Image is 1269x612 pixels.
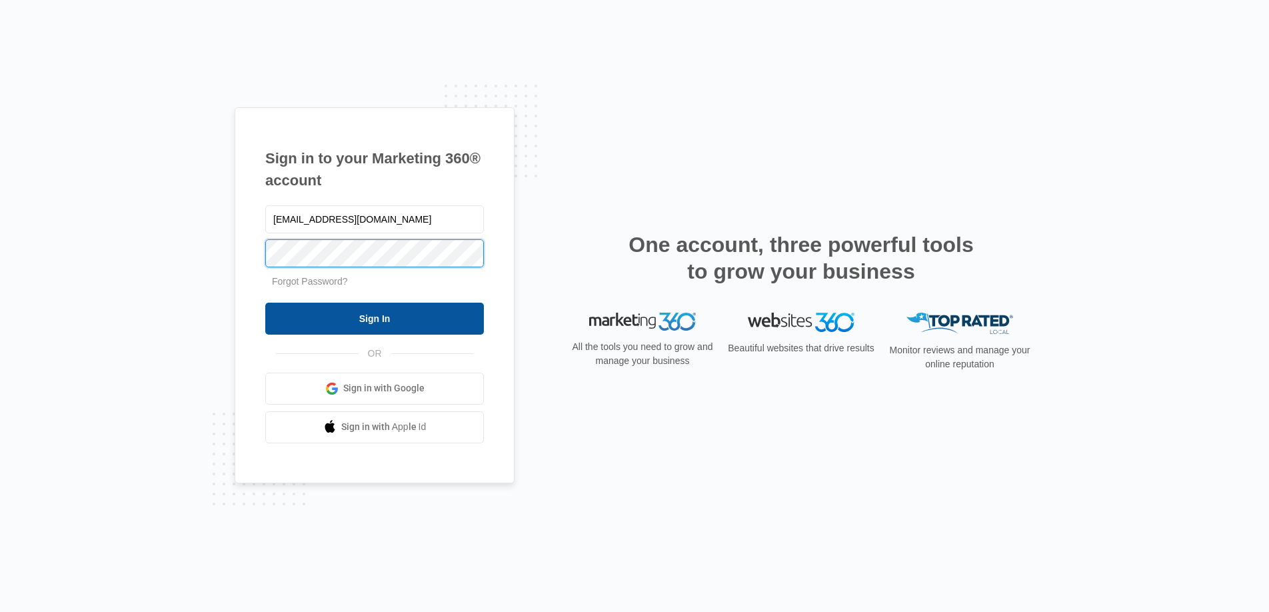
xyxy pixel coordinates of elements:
input: Email [265,205,484,233]
span: OR [359,347,391,361]
a: Forgot Password? [272,276,348,287]
span: Sign in with Google [343,381,425,395]
a: Sign in with Apple Id [265,411,484,443]
a: Sign in with Google [265,373,484,405]
p: Beautiful websites that drive results [726,341,876,355]
h1: Sign in to your Marketing 360® account [265,147,484,191]
span: Sign in with Apple Id [341,420,427,434]
h2: One account, three powerful tools to grow your business [625,231,978,285]
input: Sign In [265,303,484,335]
img: Top Rated Local [906,313,1013,335]
img: Websites 360 [748,313,854,332]
p: All the tools you need to grow and manage your business [568,340,717,368]
img: Marketing 360 [589,313,696,331]
p: Monitor reviews and manage your online reputation [885,343,1034,371]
